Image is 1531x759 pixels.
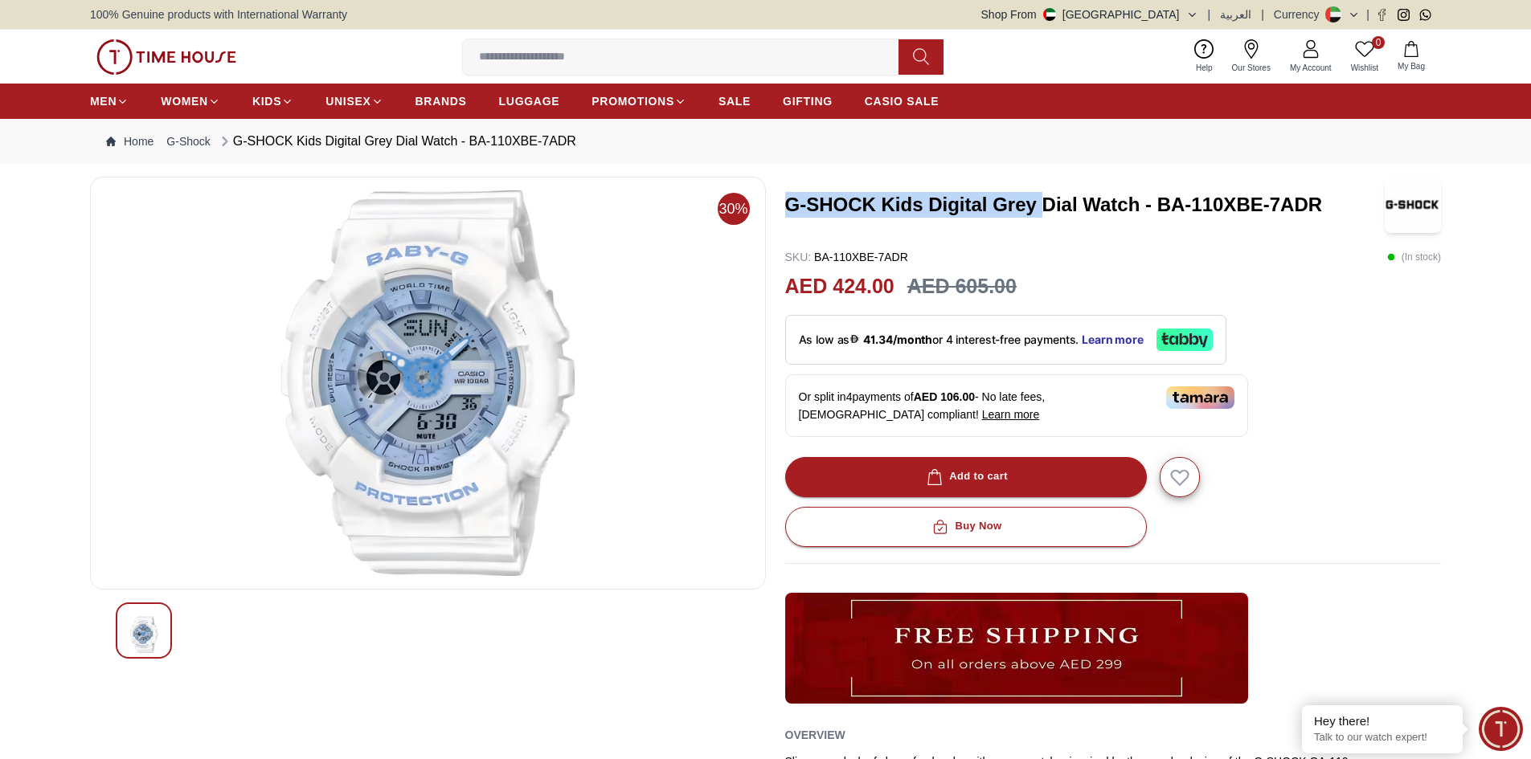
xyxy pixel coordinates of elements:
[252,93,281,109] span: KIDS
[718,87,751,116] a: SALE
[914,390,975,403] span: AED 106.00
[1314,713,1451,729] div: Hey there!
[1385,177,1441,233] img: G-SHOCK Kids Digital Grey Dial Watch - BA-110XBE-7ADR
[1166,386,1234,409] img: Tamara
[981,6,1198,22] button: Shop From[GEOGRAPHIC_DATA]
[1376,9,1388,21] a: Facebook
[1387,249,1441,265] p: ( In stock )
[929,517,1001,536] div: Buy Now
[785,251,812,263] span: SKU :
[1208,6,1211,22] span: |
[1341,36,1388,77] a: 0Wishlist
[106,133,154,149] a: Home
[785,593,1248,704] img: ...
[785,192,1386,218] h3: G-SHOCK Kids Digital Grey Dial Watch - BA-110XBE-7ADR
[785,374,1248,437] div: Or split in 4 payments of - No late fees, [DEMOGRAPHIC_DATA] compliant!
[718,193,750,225] span: 30%
[104,190,752,576] img: G-SHOCK Kids Digital Grey Dial Watch - BA-110XBE-7ADR
[1261,6,1264,22] span: |
[96,39,236,75] img: ...
[1189,62,1219,74] span: Help
[785,457,1147,497] button: Add to cart
[166,133,210,149] a: G-Shock
[90,87,129,116] a: MEN
[1345,62,1385,74] span: Wishlist
[499,93,560,109] span: LUGGAGE
[1314,731,1451,745] p: Talk to our watch expert!
[592,87,686,116] a: PROMOTIONS
[865,87,939,116] a: CASIO SALE
[785,271,894,302] h2: AED 424.00
[325,93,370,109] span: UNISEX
[1220,6,1251,22] button: العربية
[415,87,467,116] a: BRANDS
[1372,36,1385,49] span: 0
[415,93,467,109] span: BRANDS
[718,93,751,109] span: SALE
[982,408,1040,421] span: Learn more
[1366,6,1369,22] span: |
[783,93,833,109] span: GIFTING
[1222,36,1280,77] a: Our Stores
[90,93,117,109] span: MEN
[1419,9,1431,21] a: Whatsapp
[1398,9,1410,21] a: Instagram
[252,87,293,116] a: KIDS
[785,507,1147,547] button: Buy Now
[1391,60,1431,72] span: My Bag
[783,87,833,116] a: GIFTING
[1226,62,1277,74] span: Our Stores
[90,6,347,22] span: 100% Genuine products with International Warranty
[785,249,908,265] p: BA-110XBE-7ADR
[499,87,560,116] a: LUGGAGE
[923,467,1008,486] div: Add to cart
[1274,6,1326,22] div: Currency
[217,132,576,151] div: G-SHOCK Kids Digital Grey Dial Watch - BA-110XBE-7ADR
[865,93,939,109] span: CASIO SALE
[1479,707,1523,751] div: Chat Widget
[785,723,845,747] h2: Overview
[1186,36,1222,77] a: Help
[161,93,208,109] span: WOMEN
[161,87,220,116] a: WOMEN
[907,271,1017,302] h3: AED 605.00
[1043,8,1056,21] img: United Arab Emirates
[325,87,383,116] a: UNISEX
[1283,62,1338,74] span: My Account
[592,93,674,109] span: PROMOTIONS
[1388,38,1435,75] button: My Bag
[90,119,1441,164] nav: Breadcrumb
[129,616,158,653] img: G-SHOCK Kids Digital Grey Dial Watch - BA-110XBE-7ADR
